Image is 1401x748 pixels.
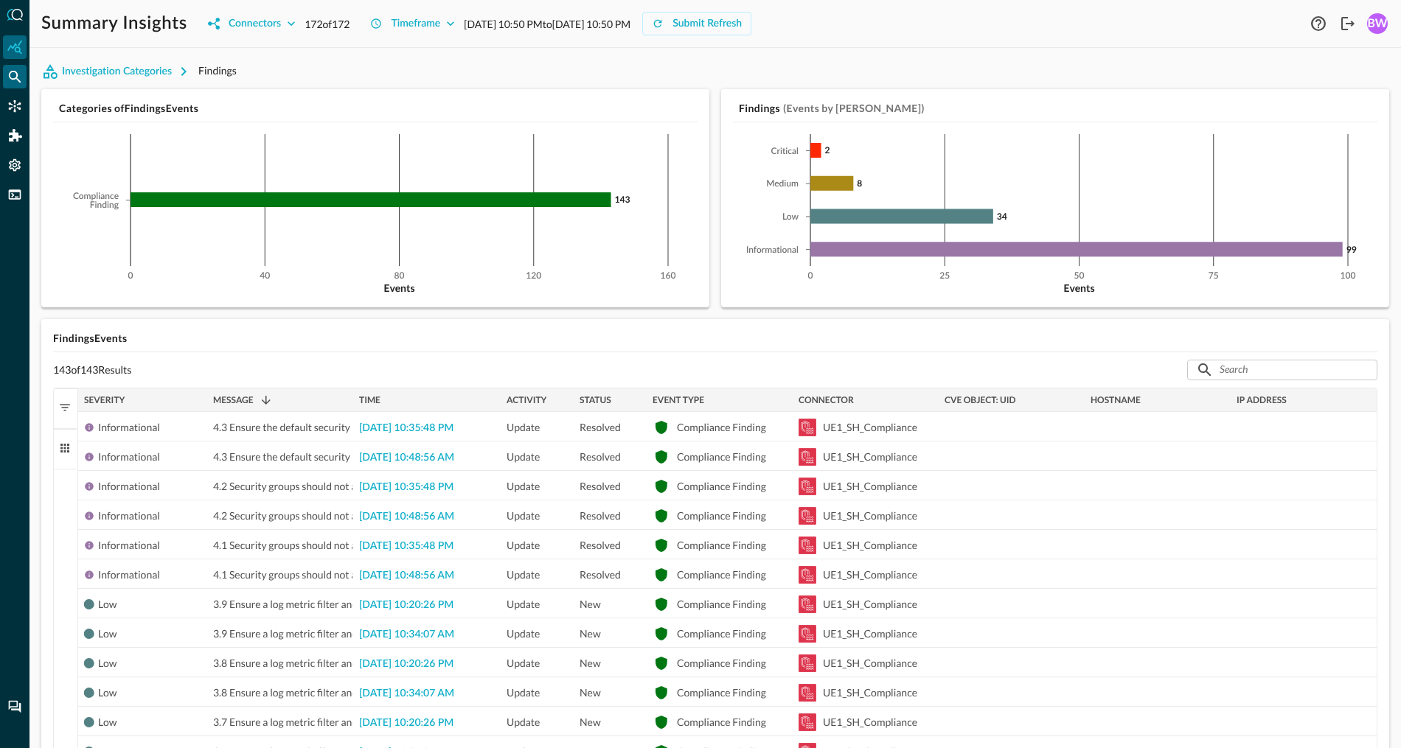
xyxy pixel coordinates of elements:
[1307,12,1330,35] button: Help
[98,501,160,531] div: Informational
[580,531,621,560] span: Resolved
[1341,272,1356,281] tspan: 100
[580,649,601,678] span: New
[98,560,160,590] div: Informational
[799,448,816,466] svg: Amazon Security Lake
[580,501,621,531] span: Resolved
[359,541,453,551] span: [DATE] 10:35:48 PM
[213,678,538,707] span: 3.8 Ensure a log metric filter and alarm exist for S3 bucket policy changes
[53,331,1377,346] h5: Findings Events
[507,442,540,472] span: Update
[1209,272,1219,281] tspan: 75
[213,472,549,501] span: 4.2 Security groups should not allow ingress from [URL] or ::/0 to port 3389
[199,12,305,35] button: Connectors
[359,452,454,463] span: [DATE] 10:48:56 AM
[823,560,917,590] div: UE1_SH_Compliance
[507,707,540,737] span: Update
[580,472,621,501] span: Resolved
[677,590,766,619] div: Compliance Finding
[73,192,119,201] tspan: Compliance
[580,678,601,707] span: New
[1237,395,1287,405] span: IP Address
[3,94,27,118] div: Connectors
[823,678,917,707] div: UE1_SH_Compliance
[799,713,816,731] svg: Amazon Security Lake
[677,560,766,590] div: Compliance Finding
[59,101,698,116] h5: Categories of Findings Events
[823,649,917,678] div: UE1_SH_Compliance
[507,413,540,442] span: Update
[1346,244,1357,255] tspan: 99
[771,147,799,156] tspan: Critical
[823,472,917,501] div: UE1_SH_Compliance
[359,482,453,492] span: [DATE] 10:35:48 PM
[507,560,540,590] span: Update
[825,144,830,155] tspan: 2
[359,718,453,728] span: [DATE] 10:20:26 PM
[580,707,601,737] span: New
[213,501,549,531] span: 4.2 Security groups should not allow ingress from [URL] or ::/0 to port 3389
[359,511,454,522] span: [DATE] 10:48:56 AM
[507,649,540,678] span: Update
[213,442,521,472] span: 4.3 Ensure the default security group of every VPC restricts all traffic
[677,707,766,737] div: Compliance Finding
[53,363,131,377] p: 143 of 143 Results
[359,570,454,581] span: [DATE] 10:48:56 AM
[3,695,27,719] div: Chat
[84,395,125,405] span: Severity
[98,472,160,501] div: Informational
[507,678,540,707] span: Update
[857,178,862,189] tspan: 8
[823,442,917,472] div: UE1_SH_Compliance
[464,16,630,32] p: Selected date/time range
[615,194,630,205] tspan: 143
[98,531,160,560] div: Informational
[305,16,350,32] p: 172 of 172
[507,501,540,531] span: Update
[799,507,816,525] svg: Amazon Security Lake
[361,12,464,35] button: Timeframe
[580,560,621,590] span: Resolved
[359,423,453,433] span: [DATE] 10:35:48 PM
[213,649,538,678] span: 3.8 Ensure a log metric filter and alarm exist for S3 bucket policy changes
[766,180,799,189] tspan: Medium
[677,442,766,472] div: Compliance Finding
[823,590,917,619] div: UE1_SH_Compliance
[782,213,799,222] tspan: Low
[98,678,117,707] div: Low
[1074,272,1085,281] tspan: 50
[4,124,27,147] div: Addons
[677,413,766,442] div: Compliance Finding
[799,684,816,702] svg: Amazon Security Lake
[507,531,540,560] span: Update
[783,101,925,116] h5: (Events by [PERSON_NAME])
[580,619,601,649] span: New
[799,595,816,613] svg: Amazon Security Lake
[213,413,521,442] span: 4.3 Ensure the default security group of every VPC restricts all traffic
[677,531,766,560] div: Compliance Finding
[823,707,917,737] div: UE1_SH_Compliance
[359,688,454,699] span: [DATE] 10:34:07 AM
[3,153,27,177] div: Settings
[213,531,537,560] span: 4.1 Security groups should not allow ingress from [URL] or ::/0 to port 22
[507,472,540,501] span: Update
[41,60,198,83] button: Investigation Categories
[746,246,799,255] tspan: Informational
[90,201,119,210] tspan: Finding
[3,183,27,206] div: FSQL
[98,619,117,649] div: Low
[808,272,813,281] tspan: 0
[507,619,540,649] span: Update
[1063,282,1094,294] tspan: Events
[799,566,816,584] svg: Amazon Security Lake
[98,413,160,442] div: Informational
[823,501,917,531] div: UE1_SH_Compliance
[383,282,414,294] tspan: Events
[823,619,917,649] div: UE1_SH_Compliance
[677,501,766,531] div: Compliance Finding
[677,472,766,501] div: Compliance Finding
[799,536,816,554] svg: Amazon Security Lake
[799,478,816,495] svg: Amazon Security Lake
[997,211,1007,222] tspan: 34
[1336,12,1360,35] button: Logout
